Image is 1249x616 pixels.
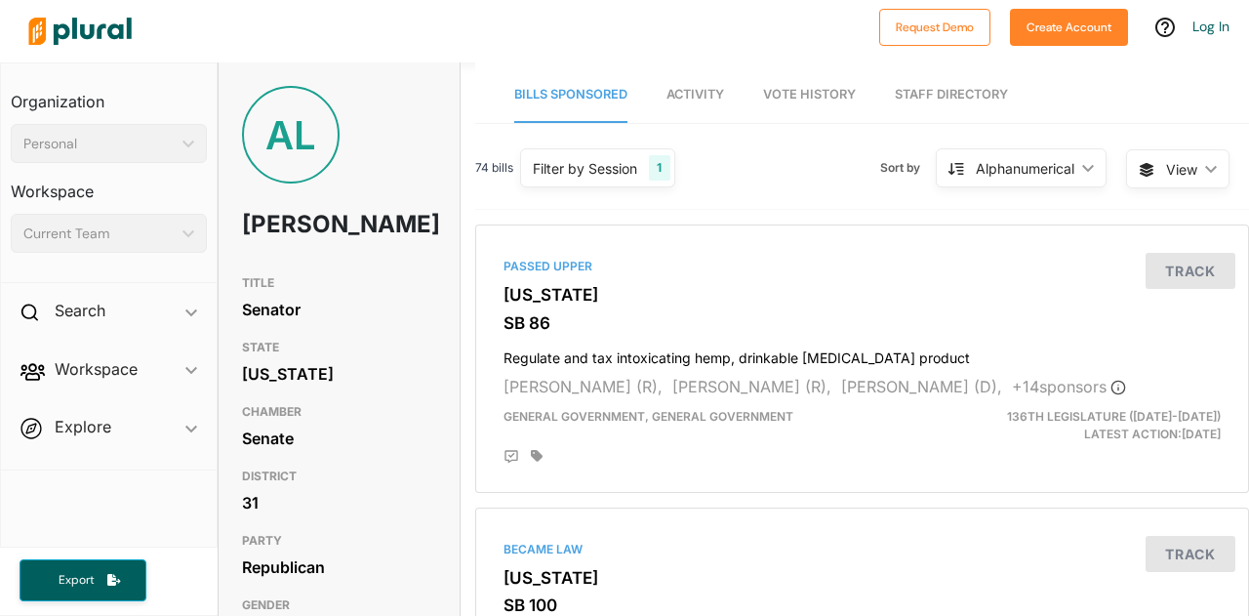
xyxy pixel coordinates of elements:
h3: Workspace [11,163,207,206]
button: Track [1146,536,1235,572]
div: Personal [23,134,175,154]
span: [PERSON_NAME] (R), [504,377,663,396]
a: Create Account [1010,16,1128,36]
span: Export [45,572,107,589]
h1: [PERSON_NAME] [242,195,359,254]
h3: [US_STATE] [504,568,1221,588]
div: Became Law [504,541,1221,558]
div: Add Position Statement [504,449,519,465]
h3: TITLE [242,271,436,295]
a: Activity [666,67,724,123]
span: General Government, General Government [504,409,793,424]
span: View [1166,159,1197,180]
span: Bills Sponsored [514,87,627,102]
div: Alphanumerical [976,158,1074,179]
div: AL [242,86,340,184]
a: Log In [1192,18,1229,35]
h4: Regulate and tax intoxicating hemp, drinkable [MEDICAL_DATA] product [504,341,1221,367]
a: Vote History [763,67,856,123]
h3: Organization [11,73,207,116]
span: Vote History [763,87,856,102]
div: Senator [242,295,436,324]
span: 136th Legislature ([DATE]-[DATE]) [1007,409,1221,424]
button: Request Demo [879,9,990,46]
button: Export [20,559,146,601]
div: 1 [649,155,669,181]
span: Activity [666,87,724,102]
div: Passed Upper [504,258,1221,275]
button: Track [1146,253,1235,289]
div: Senate [242,424,436,453]
h3: DISTRICT [242,465,436,488]
h2: Search [55,300,105,321]
h3: SB 86 [504,313,1221,333]
button: Create Account [1010,9,1128,46]
h3: CHAMBER [242,400,436,424]
a: Request Demo [879,16,990,36]
div: Filter by Session [533,158,637,179]
h3: [US_STATE] [504,285,1221,305]
div: Add tags [531,449,543,463]
div: Latest Action: [DATE] [987,408,1235,443]
div: 31 [242,488,436,517]
h3: STATE [242,336,436,359]
span: [PERSON_NAME] (R), [672,377,831,396]
span: Sort by [880,159,936,177]
a: Bills Sponsored [514,67,627,123]
div: [US_STATE] [242,359,436,389]
h3: SB 100 [504,595,1221,615]
div: Republican [242,553,436,582]
div: Current Team [23,224,175,244]
h3: PARTY [242,529,436,553]
span: [PERSON_NAME] (D), [841,377,1002,396]
a: Staff Directory [895,67,1008,123]
span: 74 bills [475,159,513,177]
span: + 14 sponsor s [1012,377,1126,396]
